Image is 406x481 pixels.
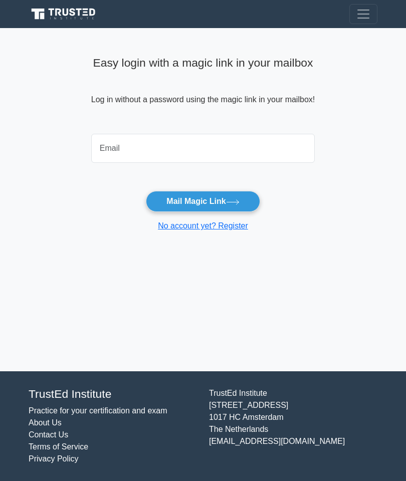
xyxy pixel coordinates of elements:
a: No account yet? Register [158,221,248,230]
a: Contact Us [29,430,68,439]
a: Privacy Policy [29,454,79,463]
a: About Us [29,418,62,427]
div: Log in without a password using the magic link in your mailbox! [91,52,315,130]
a: Practice for your certification and exam [29,406,167,415]
input: Email [91,134,315,163]
h4: Easy login with a magic link in your mailbox [91,56,315,70]
div: TrustEd Institute [STREET_ADDRESS] 1017 HC Amsterdam The Netherlands [EMAIL_ADDRESS][DOMAIN_NAME] [203,387,383,465]
button: Mail Magic Link [146,191,260,212]
button: Toggle navigation [349,4,377,24]
h4: TrustEd Institute [29,387,197,401]
a: Terms of Service [29,442,88,451]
